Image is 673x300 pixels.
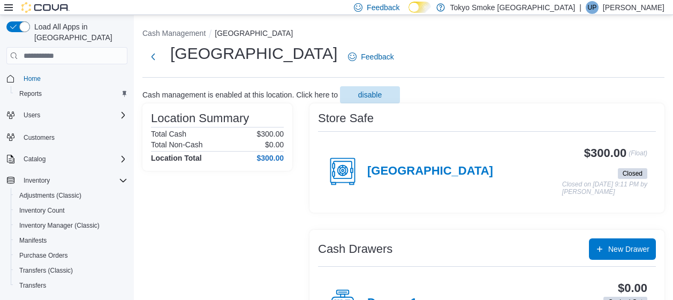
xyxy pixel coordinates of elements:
[589,238,656,260] button: New Drawer
[19,131,59,144] a: Customers
[11,188,132,203] button: Adjustments (Classic)
[2,152,132,167] button: Catalog
[367,164,493,178] h4: [GEOGRAPHIC_DATA]
[19,153,127,166] span: Catalog
[11,248,132,263] button: Purchase Orders
[19,72,127,85] span: Home
[450,1,576,14] p: Tokyo Smoke [GEOGRAPHIC_DATA]
[151,140,203,149] h6: Total Non-Cash
[142,91,338,99] p: Cash management is enabled at this location. Click here to
[24,155,46,163] span: Catalog
[15,204,127,217] span: Inventory Count
[142,29,206,37] button: Cash Management
[19,109,127,122] span: Users
[15,264,127,277] span: Transfers (Classic)
[2,108,132,123] button: Users
[19,236,47,245] span: Manifests
[15,219,104,232] a: Inventory Manager (Classic)
[11,203,132,218] button: Inventory Count
[618,282,647,295] h3: $0.00
[588,1,597,14] span: UP
[19,206,65,215] span: Inventory Count
[15,87,46,100] a: Reports
[265,140,284,149] p: $0.00
[15,189,127,202] span: Adjustments (Classic)
[358,89,382,100] span: disable
[629,147,647,166] p: (Float)
[19,130,127,144] span: Customers
[19,109,44,122] button: Users
[409,2,431,13] input: Dark Mode
[586,1,599,14] div: Unike Patel
[562,181,647,196] p: Closed on [DATE] 9:11 PM by [PERSON_NAME]
[15,264,77,277] a: Transfers (Classic)
[608,244,649,254] span: New Drawer
[19,221,100,230] span: Inventory Manager (Classic)
[2,173,132,188] button: Inventory
[151,130,186,138] h6: Total Cash
[19,89,42,98] span: Reports
[584,147,626,160] h3: $300.00
[19,153,50,166] button: Catalog
[618,168,647,179] span: Closed
[11,278,132,293] button: Transfers
[256,130,284,138] p: $300.00
[151,154,202,162] h4: Location Total
[215,29,293,37] button: [GEOGRAPHIC_DATA]
[15,87,127,100] span: Reports
[318,243,392,256] h3: Cash Drawers
[367,2,399,13] span: Feedback
[15,234,51,247] a: Manifests
[24,111,40,119] span: Users
[579,1,581,14] p: |
[11,86,132,101] button: Reports
[142,28,664,41] nav: An example of EuiBreadcrumbs
[2,129,132,145] button: Customers
[361,51,394,62] span: Feedback
[15,219,127,232] span: Inventory Manager (Classic)
[151,112,249,125] h3: Location Summary
[19,72,45,85] a: Home
[340,86,400,103] button: disable
[11,218,132,233] button: Inventory Manager (Classic)
[19,174,54,187] button: Inventory
[2,71,132,86] button: Home
[24,176,50,185] span: Inventory
[21,2,70,13] img: Cova
[24,74,41,83] span: Home
[19,281,46,290] span: Transfers
[19,174,127,187] span: Inventory
[24,133,55,142] span: Customers
[15,204,69,217] a: Inventory Count
[15,234,127,247] span: Manifests
[623,169,642,178] span: Closed
[142,46,164,67] button: Next
[30,21,127,43] span: Load All Apps in [GEOGRAPHIC_DATA]
[603,1,664,14] p: [PERSON_NAME]
[19,191,81,200] span: Adjustments (Classic)
[256,154,284,162] h4: $300.00
[19,266,73,275] span: Transfers (Classic)
[15,279,50,292] a: Transfers
[11,233,132,248] button: Manifests
[15,279,127,292] span: Transfers
[15,249,127,262] span: Purchase Orders
[11,263,132,278] button: Transfers (Classic)
[344,46,398,67] a: Feedback
[19,251,68,260] span: Purchase Orders
[15,189,86,202] a: Adjustments (Classic)
[318,112,374,125] h3: Store Safe
[15,249,72,262] a: Purchase Orders
[170,43,337,64] h1: [GEOGRAPHIC_DATA]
